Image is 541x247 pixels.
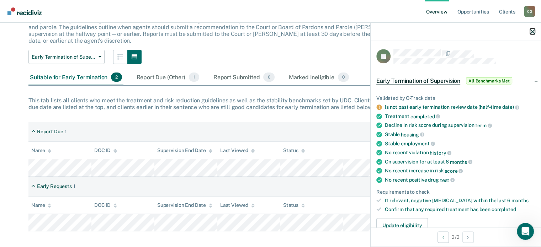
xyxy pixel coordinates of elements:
div: Supervision End Date [157,202,212,208]
div: Status [283,147,305,154]
div: 1 [73,183,75,189]
div: No recent increase in risk [385,168,535,174]
button: Previous Opportunity [437,231,449,243]
div: Is not past early termination review date (half-time date) [385,104,535,111]
span: employment [401,141,435,146]
iframe: Intercom live chat [517,223,534,240]
div: Name [31,202,51,208]
div: Early Termination of SupervisionAll Benchmarks Met [371,70,541,92]
span: 0 [338,73,349,82]
div: Last Viewed [220,147,255,154]
div: Status [283,202,305,208]
div: This tab lists all clients who meet the treatment and risk reduction guidelines as well as the st... [28,97,513,111]
div: Last Viewed [220,202,255,208]
div: Suitable for Early Termination [28,70,123,85]
div: Stable [385,131,535,138]
div: On supervision for at least 6 [385,159,535,165]
img: Recidiviz [7,7,42,15]
div: Early Requests [37,183,72,189]
div: C G [524,6,535,17]
div: 2 / 2 [371,227,541,246]
span: Early Termination of Supervision [32,54,96,60]
div: 1 [64,129,67,135]
span: 1 [189,73,199,82]
div: DOC ID [94,147,117,154]
div: No recent positive drug [385,177,535,183]
span: months [511,198,528,203]
span: completed [410,113,440,119]
span: months [450,159,472,165]
div: Report Due [37,129,63,135]
div: Confirm that any required treatment has been [385,206,535,213]
span: All Benchmarks Met [466,77,512,85]
span: score [445,168,463,174]
span: completed [492,206,516,212]
span: housing [401,131,424,137]
div: Treatment [385,113,535,119]
button: Update eligibility [376,218,428,232]
div: Report Due (Other) [135,70,200,85]
button: Next Opportunity [462,231,474,243]
div: No recent violation [385,150,535,156]
div: If relevant, negative [MEDICAL_DATA] within the last 6 [385,198,535,204]
div: Validated by O-Track data [376,95,535,101]
div: Requirements to check [376,189,535,195]
span: history [430,150,451,155]
div: Stable [385,140,535,147]
button: Profile dropdown button [524,6,535,17]
span: 2 [111,73,122,82]
span: term [475,123,492,128]
div: Decline in risk score during supervision [385,122,535,129]
p: The [US_STATE] Sentencing Commission’s 2025 Adult Sentencing, Release, & Supervision Guidelines e... [28,17,434,44]
div: Marked Ineligible [287,70,351,85]
div: Name [31,147,51,154]
div: Supervision End Date [157,147,212,154]
span: test [440,177,455,183]
div: DOC ID [94,202,117,208]
span: Early Termination of Supervision [376,77,460,85]
div: Report Submitted [212,70,276,85]
span: 0 [263,73,274,82]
